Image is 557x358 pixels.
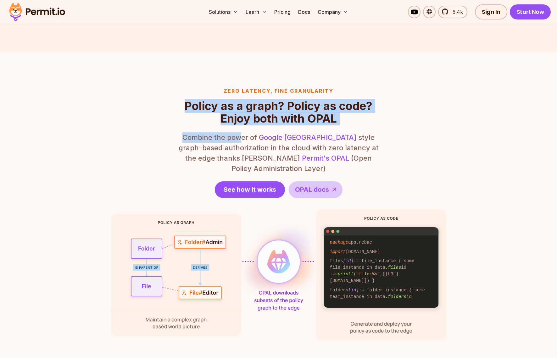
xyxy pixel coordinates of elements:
span: import [330,249,346,254]
span: sprintf [335,301,354,306]
img: Permit logo [6,1,68,23]
a: 5.4k [438,6,467,18]
a: OPAL docs [289,181,343,198]
span: sprintf [335,272,354,277]
code: app.rebac [326,238,437,247]
button: Learn [243,6,269,18]
span: "team:%s" [356,301,380,306]
h3: Zero latency, fine granularity [178,87,379,95]
p: Combine the power of style graph-based authorization in the cloud with zero latency at the edge t... [178,132,379,174]
span: "file:%s" [356,272,380,277]
code: files := file_instance { some file_instance in data id := ( ,[[URL][DOMAIN_NAME]]) } [326,256,437,285]
span: .files [385,265,401,270]
a: Sign In [475,4,507,19]
button: Solutions [206,6,241,18]
span: package [330,240,348,245]
button: Company [315,6,351,18]
span: .folders [385,294,406,299]
code: [DOMAIN_NAME] [326,247,437,256]
code: folders := folder_instance { some team_instance in data id := ( ,[[URL][DOMAIN_NAME]]) } [326,285,437,314]
a: Start Now [510,4,551,19]
span: 5.4k [449,8,463,16]
span: See how it works [224,185,276,194]
a: Google [GEOGRAPHIC_DATA] [259,133,357,141]
a: Permit's OPAL [302,154,349,162]
span: OPAL docs [295,185,329,194]
h2: Policy as a graph? Policy as code? Enjoy both with OPAL [178,100,379,125]
a: Docs [296,6,313,18]
a: See how it works [215,181,285,198]
span: [id] [343,258,354,263]
a: Pricing [272,6,293,18]
span: [id] [348,288,359,293]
